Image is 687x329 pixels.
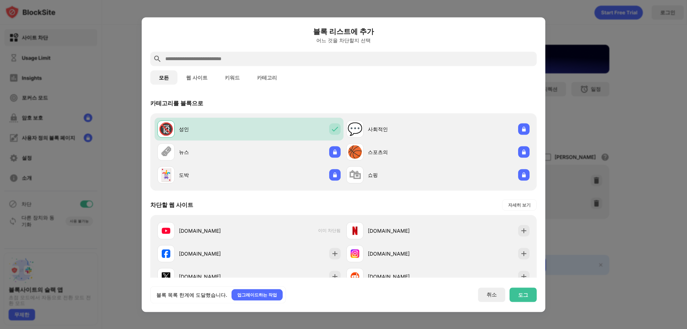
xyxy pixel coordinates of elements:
[216,70,248,84] button: 키워드
[248,70,286,84] button: 카테고리
[150,37,537,43] div: 어느 것을 차단할지 선택
[153,54,162,63] img: search.svg
[159,168,174,182] div: 🃏
[368,250,438,257] div: [DOMAIN_NAME]
[487,291,497,298] div: 취소
[162,226,170,235] img: favicons
[368,171,438,179] div: 쇼핑
[150,99,203,107] div: 카테고리를 블록으로
[179,148,249,156] div: 뉴스
[150,70,177,84] button: 모든
[179,227,249,234] div: [DOMAIN_NAME]
[237,291,277,298] div: 업그레이드하는 작업
[368,125,438,133] div: 사회적인
[159,122,174,136] div: 🔞
[179,250,249,257] div: [DOMAIN_NAME]
[179,125,249,133] div: 성인
[351,272,359,281] img: favicons
[162,249,170,258] img: favicons
[368,273,438,280] div: [DOMAIN_NAME]
[160,145,172,159] div: 🗞
[351,249,359,258] img: favicons
[347,145,362,159] div: 🏀
[347,122,362,136] div: 💬
[368,148,438,156] div: 스포츠의
[368,227,438,234] div: [DOMAIN_NAME]
[508,201,531,208] div: 자세히 보기
[179,273,249,280] div: [DOMAIN_NAME]
[349,168,361,182] div: 🛍
[156,291,227,298] div: 블록 목록 한계에 도달했습니다.
[518,292,528,297] div: 도그
[177,70,216,84] button: 웹 사이트
[318,228,341,234] span: 이미 차단됨
[150,201,193,209] div: 차단할 웹 사이트
[162,272,170,281] img: favicons
[150,26,537,37] h6: 블록 리스트에 추가
[179,171,249,179] div: 도박
[351,226,359,235] img: favicons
